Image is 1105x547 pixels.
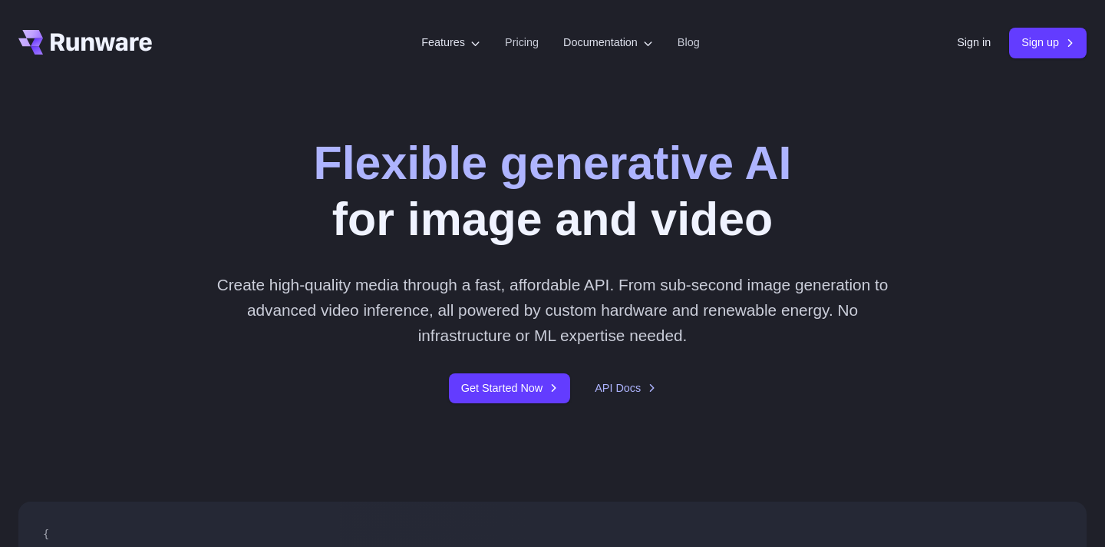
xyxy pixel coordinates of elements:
a: Get Started Now [449,373,570,403]
p: Create high-quality media through a fast, affordable API. From sub-second image generation to adv... [211,272,895,349]
a: Sign in [957,34,991,51]
h1: for image and video [314,135,792,247]
span: { [43,528,49,540]
a: Pricing [505,34,539,51]
a: Go to / [18,30,152,55]
label: Documentation [563,34,653,51]
a: Blog [678,34,700,51]
a: Sign up [1009,28,1087,58]
label: Features [421,34,480,51]
a: API Docs [595,380,656,397]
strong: Flexible generative AI [314,137,792,189]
